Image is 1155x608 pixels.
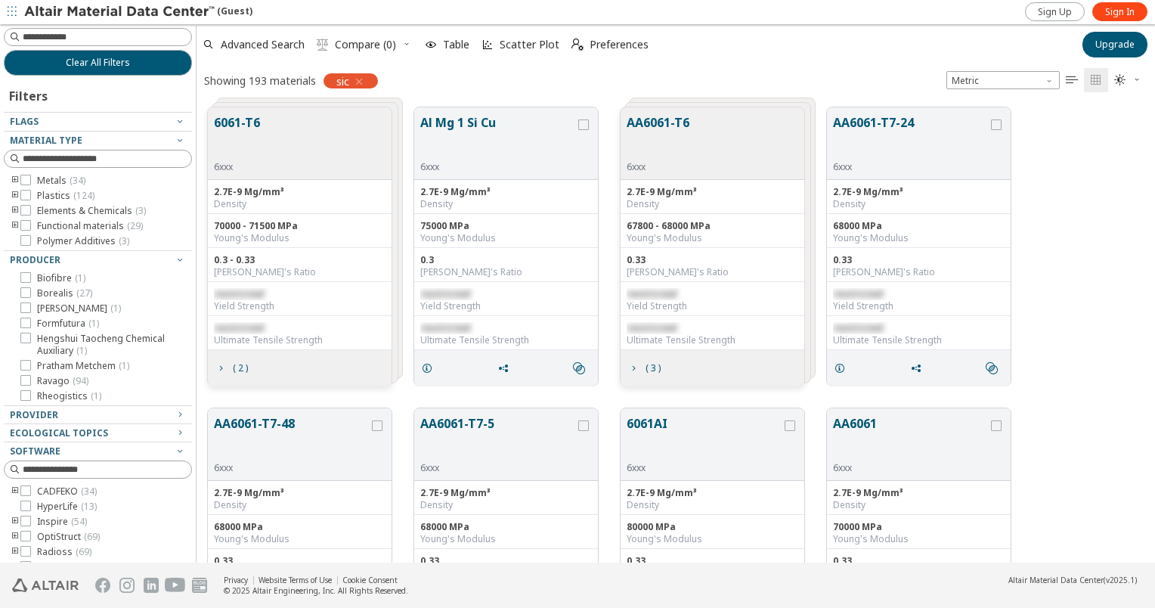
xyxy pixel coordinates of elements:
button: ( 2 ) [208,353,255,383]
span: restricted [214,287,264,300]
span: Metals [37,175,85,187]
div: 6xxx [214,462,369,474]
span: restricted [420,321,470,334]
button: AA6061-T7-24 [833,113,988,161]
span: ( 1 ) [119,359,129,372]
div: [PERSON_NAME]'s Ratio [214,266,386,278]
i: toogle group [10,561,20,573]
span: Producer [10,253,60,266]
div: © 2025 Altair Engineering, Inc. All Rights Reserved. [224,585,408,596]
span: Sign Up [1038,6,1072,18]
div: 2.7E-9 Mg/mm³ [214,186,386,198]
div: 0.3 [420,254,592,266]
span: Inspire [37,516,87,528]
div: Yield Strength [833,300,1005,312]
span: Table [443,39,469,50]
div: 80000 MPa [627,521,798,533]
div: Filters [4,76,55,112]
button: Provider [4,406,192,424]
div: 0.3 - 0.33 [214,254,386,266]
div: Density [833,499,1005,511]
a: Cookie Consent [342,575,398,585]
div: Young's Modulus [420,232,592,244]
i: toogle group [10,190,20,202]
span: Provider [10,408,58,421]
span: ( 124 ) [73,189,94,202]
div: Young's Modulus [214,533,386,545]
span: restricted [627,321,677,334]
span: Pratham Metchem [37,360,129,372]
span: restricted [833,321,883,334]
button: AA6061 [833,414,988,462]
div: Yield Strength [627,300,798,312]
span: Functional materials [37,220,143,232]
button: Similar search [979,353,1011,383]
div: Density [420,499,592,511]
button: Ecological Topics [4,424,192,442]
span: SimLab [37,561,88,573]
div: 0.33 [833,254,1005,266]
i: toogle group [10,516,20,528]
i:  [1114,74,1126,86]
div: 6xxx [214,161,260,173]
i:  [1066,74,1078,86]
div: [PERSON_NAME]'s Ratio [420,266,592,278]
div: Ultimate Tensile Strength [420,334,592,346]
button: Details [414,353,446,383]
span: restricted [420,287,470,300]
a: Sign Up [1025,2,1085,21]
span: ( 71 ) [72,560,88,573]
span: ( 34 ) [81,485,97,498]
div: 70000 MPa [833,521,1005,533]
div: (Guest) [24,5,252,20]
div: 0.33 [627,555,798,567]
button: Details [827,353,859,383]
button: Flags [4,113,192,131]
i: toogle group [10,546,20,558]
div: 68000 MPa [420,521,592,533]
div: Ultimate Tensile Strength [833,334,1005,346]
div: (v2025.1) [1008,575,1137,585]
span: restricted [214,321,264,334]
span: ( 1 ) [88,317,99,330]
i: toogle group [10,205,20,217]
div: Showing 193 materials [204,73,316,88]
div: Density [214,499,386,511]
button: Share [491,353,522,383]
div: Ultimate Tensile Strength [627,334,798,346]
span: ( 1 ) [75,271,85,284]
div: Young's Modulus [420,533,592,545]
span: Ravago [37,375,88,387]
button: AA6061-T6 [627,113,689,161]
div: grid [197,96,1155,563]
button: Share [903,353,935,383]
span: Metric [946,71,1060,89]
button: Clear All Filters [4,50,192,76]
button: AA6061-T7-5 [420,414,575,462]
div: Young's Modulus [833,232,1005,244]
div: 67800 - 68000 MPa [627,220,798,232]
div: Yield Strength [420,300,592,312]
span: Biofibre [37,272,85,284]
span: ( 94 ) [73,374,88,387]
button: Upgrade [1082,32,1147,57]
span: OptiStruct [37,531,100,543]
div: Young's Modulus [214,232,386,244]
div: 2.7E-9 Mg/mm³ [214,487,386,499]
span: Preferences [590,39,649,50]
span: Radioss [37,546,91,558]
span: Polymer Additives [37,235,129,247]
div: 2.7E-9 Mg/mm³ [833,186,1005,198]
span: ( 1 ) [91,389,101,402]
div: 0.33 [833,555,1005,567]
span: ( 1 ) [110,302,121,315]
span: ( 29 ) [127,219,143,232]
span: sic [336,74,349,88]
div: 75000 MPa [420,220,592,232]
span: ( 69 ) [76,545,91,558]
div: Unit System [946,71,1060,89]
span: Hengshui Taocheng Chemical Auxiliary [37,333,186,357]
button: AA6061-T7-48 [214,414,369,462]
div: Density [833,198,1005,210]
div: 68000 MPa [214,521,386,533]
